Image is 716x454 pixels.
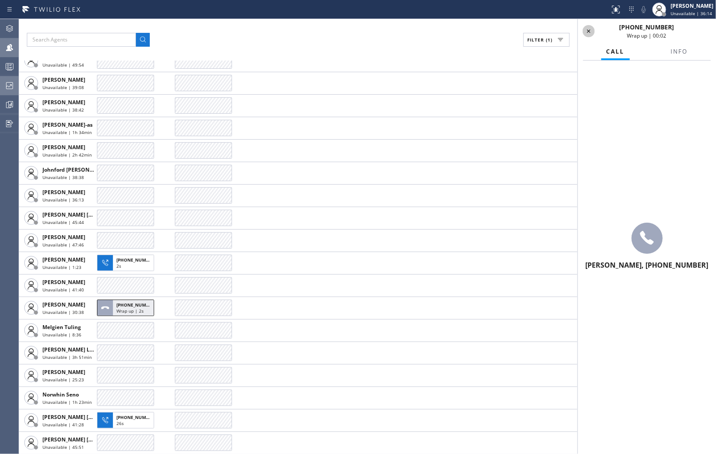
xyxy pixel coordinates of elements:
span: Info [671,48,688,55]
span: Unavailable | 47:46 [42,242,84,248]
span: 26s [116,420,124,426]
button: Call [601,43,630,60]
span: [PERSON_NAME], [PHONE_NUMBER] [586,260,709,270]
span: Melgien Tuling [42,323,81,331]
span: Unavailable | 45:44 [42,219,84,225]
span: Wrap up | 00:02 [627,32,666,39]
span: Filter (1) [527,37,552,43]
span: Unavailable | 25:23 [42,377,84,383]
span: [PERSON_NAME] [42,76,85,83]
button: Info [666,43,693,60]
span: [PHONE_NUMBER] [619,23,674,31]
span: Unavailable | 3h 51min [42,354,92,360]
span: Unavailable | 1:23 [42,264,81,270]
span: [PERSON_NAME] [PERSON_NAME] [42,436,129,443]
span: Unavailable | 49:54 [42,62,84,68]
span: Unavailable | 41:40 [42,287,84,293]
span: Johnford [PERSON_NAME] [42,166,109,173]
span: 2s [116,263,121,269]
span: Unavailable | 8:36 [42,332,81,338]
span: Unavailable | 41:28 [42,422,84,428]
span: Unavailable | 2h 42min [42,152,92,158]
button: [PHONE_NUMBER]2s [97,252,157,274]
span: [PERSON_NAME] [42,368,85,376]
span: [PERSON_NAME] [42,301,85,308]
span: Unavailable | 1h 34min [42,129,92,135]
span: [PERSON_NAME] [42,99,85,106]
span: Wrap up | 2s [116,308,144,314]
span: Unavailable | 38:38 [42,174,84,180]
span: Call [606,48,625,55]
span: [PHONE_NUMBER] [116,302,156,308]
span: Norwhin Seno [42,391,79,398]
span: [PERSON_NAME] [42,189,85,196]
span: [PHONE_NUMBER] [116,257,156,263]
button: [PHONE_NUMBER]Wrap up | 2s [97,297,157,319]
button: Mute [638,3,650,16]
div: [PERSON_NAME] [671,2,713,10]
span: [PHONE_NUMBER] [116,414,156,420]
span: Unavailable | 36:13 [42,197,84,203]
span: [PERSON_NAME] Ledelbeth [PERSON_NAME] [42,346,157,353]
span: Unavailable | 38:42 [42,107,84,113]
input: Search Agents [27,33,136,47]
span: Unavailable | 45:51 [42,444,84,450]
span: [PERSON_NAME] [42,144,85,151]
span: [PERSON_NAME] [PERSON_NAME] [42,413,129,421]
span: Unavailable | 1h 23min [42,399,92,405]
span: [PERSON_NAME] [42,256,85,263]
span: Unavailable | 30:38 [42,309,84,315]
span: [PERSON_NAME] [42,278,85,286]
button: Filter (1) [523,33,570,47]
span: [PERSON_NAME]-as [42,121,93,128]
span: Unavailable | 36:14 [671,10,712,16]
span: [PERSON_NAME] [42,233,85,241]
span: [PERSON_NAME] [PERSON_NAME] [42,211,129,218]
span: Unavailable | 39:08 [42,84,84,90]
button: [PHONE_NUMBER]26s [97,409,157,431]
